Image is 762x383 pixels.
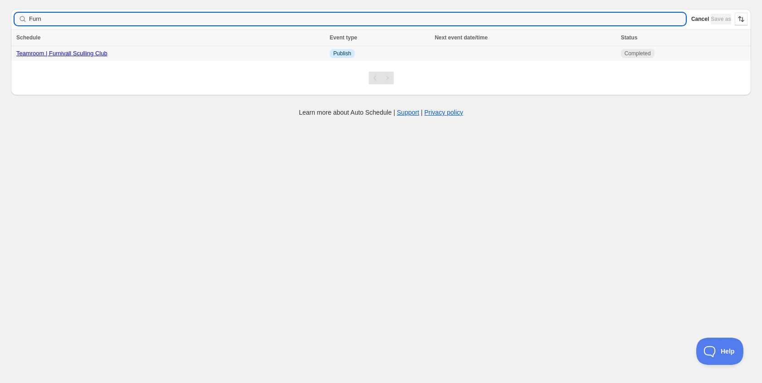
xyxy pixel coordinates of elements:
a: Privacy policy [425,109,464,116]
a: Teamroom | Furnivall Sculling Club [16,50,107,57]
span: Next event date/time [435,34,488,41]
span: Schedule [16,34,40,41]
input: Searching schedules by name [29,13,686,25]
span: Event type [330,34,357,41]
iframe: Toggle Customer Support [696,338,744,365]
p: Learn more about Auto Schedule | | [299,108,463,117]
span: Cancel [691,15,709,23]
span: Status [621,34,638,41]
span: Completed [625,50,651,57]
span: Publish [333,50,351,57]
button: Sort the results [735,13,747,25]
a: Support [397,109,419,116]
button: Cancel [691,14,709,24]
nav: Pagination [369,72,394,84]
